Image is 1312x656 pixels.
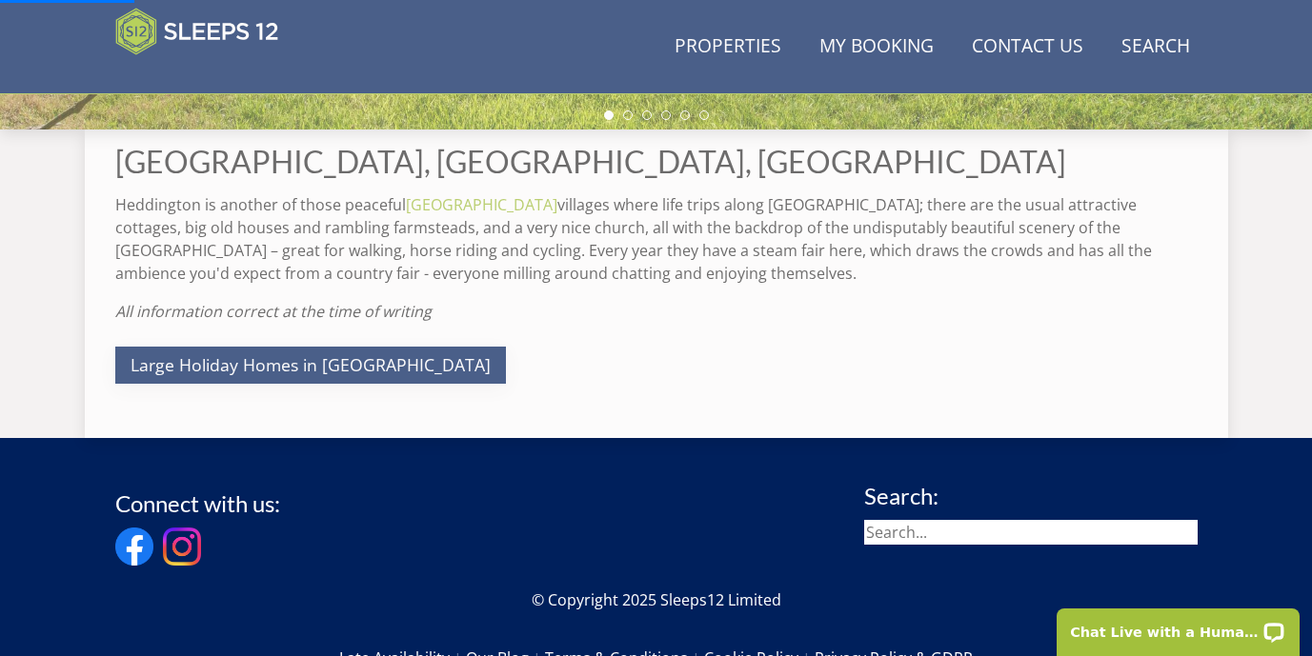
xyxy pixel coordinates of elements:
em: All information correct at the time of writing [115,301,432,322]
iframe: Customer reviews powered by Trustpilot [106,67,306,83]
iframe: LiveChat chat widget [1044,596,1312,656]
p: Heddington is another of those peaceful villages where life trips along [GEOGRAPHIC_DATA]; there ... [115,193,1198,285]
img: Instagram [163,527,201,566]
h1: [GEOGRAPHIC_DATA], [GEOGRAPHIC_DATA], [GEOGRAPHIC_DATA] [115,145,1198,178]
img: Facebook [115,527,153,566]
a: [GEOGRAPHIC_DATA] [406,194,557,215]
a: Large Holiday Homes in [GEOGRAPHIC_DATA] [115,347,506,384]
a: My Booking [812,26,941,69]
a: Search [1114,26,1198,69]
a: Properties [667,26,789,69]
h3: Search: [864,484,1198,508]
p: © Copyright 2025 Sleeps12 Limited [115,588,1198,611]
input: Search... [864,520,1198,545]
a: Contact Us [964,26,1091,69]
h3: Connect with us: [115,491,280,516]
img: Sleeps 12 [115,8,279,55]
